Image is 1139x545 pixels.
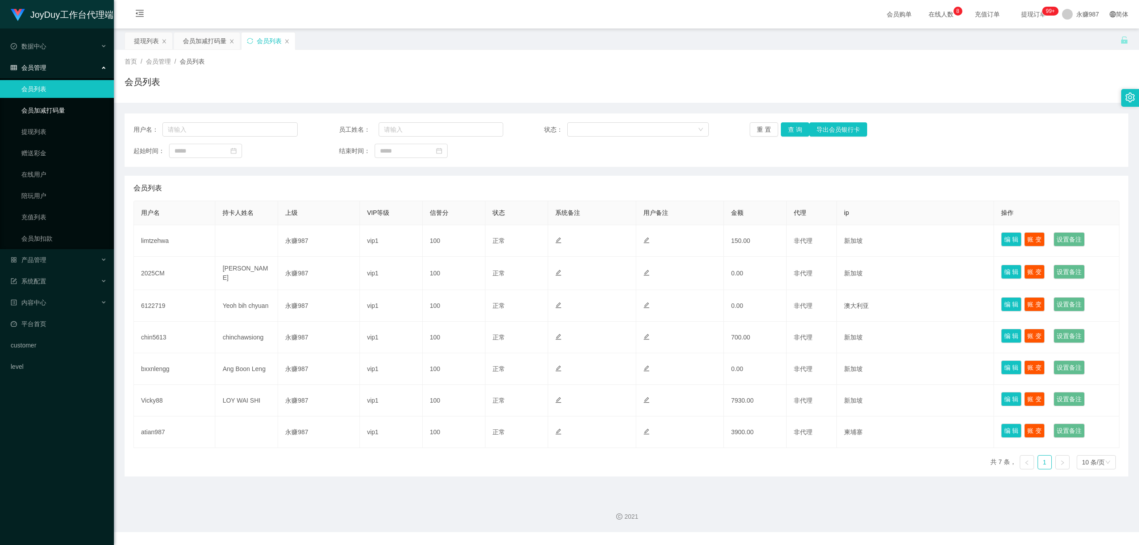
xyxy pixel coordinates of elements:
[11,315,107,333] a: 图标: dashboard平台首页
[11,358,107,375] a: level
[924,11,958,17] span: 在线人数
[493,302,505,309] span: 正常
[1001,424,1022,438] button: 编 辑
[141,209,160,216] span: 用户名
[134,225,215,257] td: limtzehwa
[146,58,171,65] span: 会员管理
[133,146,169,156] span: 起始时间：
[1020,455,1034,469] li: 上一页
[493,428,505,436] span: 正常
[1042,7,1058,16] sup: 189
[339,146,375,156] span: 结束时间：
[493,397,505,404] span: 正常
[121,512,1132,521] div: 2021
[1054,392,1085,406] button: 设置备注
[837,385,994,416] td: 新加坡
[1055,455,1070,469] li: 下一页
[724,257,787,290] td: 0.00
[493,365,505,372] span: 正常
[134,416,215,448] td: atian987
[21,166,107,183] a: 在线用户
[794,237,812,244] span: 非代理
[794,397,812,404] span: 非代理
[616,513,622,520] i: 图标: copyright
[11,278,17,284] i: 图标: form
[278,257,359,290] td: 永赚987
[794,365,812,372] span: 非代理
[953,7,962,16] sup: 8
[21,101,107,119] a: 会员加减打码量
[1060,460,1065,465] i: 图标: right
[1001,360,1022,375] button: 编 辑
[133,183,162,194] span: 会员列表
[724,385,787,416] td: 7930.00
[162,39,167,44] i: 图标: close
[724,290,787,322] td: 0.00
[278,353,359,385] td: 永赚987
[781,122,809,137] button: 查 询
[30,0,113,29] h1: JoyDuy工作台代理端
[360,353,423,385] td: vip1
[133,125,162,134] span: 用户名：
[1054,232,1085,246] button: 设置备注
[285,209,298,216] span: 上级
[837,322,994,353] td: 新加坡
[360,290,423,322] td: vip1
[367,209,390,216] span: VIP等级
[1024,329,1045,343] button: 账 变
[1001,232,1022,246] button: 编 辑
[956,7,959,16] p: 8
[11,256,46,263] span: 产品管理
[1054,297,1085,311] button: 设置备注
[430,209,448,216] span: 信誉分
[339,125,379,134] span: 员工姓名：
[794,270,812,277] span: 非代理
[215,385,278,416] td: LOY WAI SHI
[11,257,17,263] i: 图标: appstore-o
[555,302,561,308] i: 图标: edit
[222,209,254,216] span: 持卡人姓名
[1001,297,1022,311] button: 编 辑
[794,428,812,436] span: 非代理
[21,230,107,247] a: 会员加扣款
[990,455,1016,469] li: 共 7 条，
[837,225,994,257] td: 新加坡
[1054,360,1085,375] button: 设置备注
[423,322,485,353] td: 100
[493,237,505,244] span: 正常
[11,278,46,285] span: 系统配置
[1024,360,1045,375] button: 账 变
[21,80,107,98] a: 会员列表
[134,385,215,416] td: Vicky88
[360,322,423,353] td: vip1
[125,58,137,65] span: 首页
[837,290,994,322] td: 澳大利亚
[1054,265,1085,279] button: 设置备注
[1001,392,1022,406] button: 编 辑
[555,365,561,371] i: 图标: edit
[11,64,46,71] span: 会员管理
[555,428,561,435] i: 图标: edit
[1017,11,1050,17] span: 提现订单
[423,257,485,290] td: 100
[555,237,561,243] i: 图标: edit
[423,416,485,448] td: 100
[731,209,743,216] span: 金额
[125,0,155,29] i: 图标: menu-fold
[215,257,278,290] td: [PERSON_NAME]
[643,209,668,216] span: 用户备注
[423,225,485,257] td: 100
[360,416,423,448] td: vip1
[1054,424,1085,438] button: 设置备注
[555,334,561,340] i: 图标: edit
[544,125,567,134] span: 状态：
[643,397,650,403] i: 图标: edit
[215,322,278,353] td: chinchawsiong
[794,302,812,309] span: 非代理
[360,257,423,290] td: vip1
[174,58,176,65] span: /
[555,209,580,216] span: 系统备注
[11,43,46,50] span: 数据中心
[141,58,142,65] span: /
[11,11,113,18] a: JoyDuy工作台代理端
